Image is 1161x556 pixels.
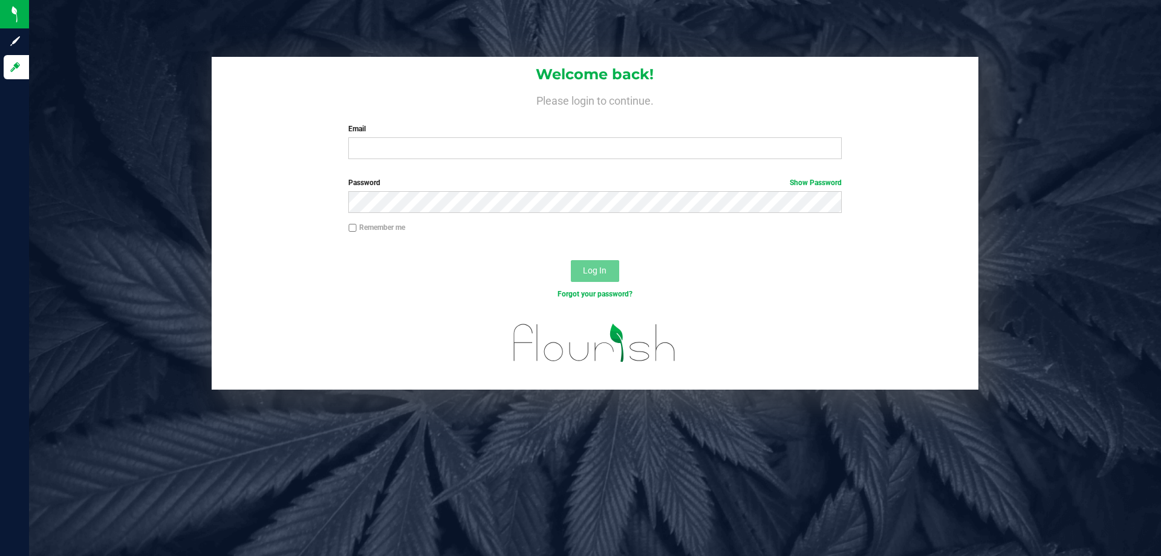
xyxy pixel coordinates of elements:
[9,61,21,73] inline-svg: Log in
[571,260,619,282] button: Log In
[9,35,21,47] inline-svg: Sign up
[499,312,691,374] img: flourish_logo.svg
[558,290,633,298] a: Forgot your password?
[348,178,380,187] span: Password
[212,92,978,106] h4: Please login to continue.
[583,266,607,275] span: Log In
[348,123,841,134] label: Email
[790,178,842,187] a: Show Password
[348,222,405,233] label: Remember me
[212,67,978,82] h1: Welcome back!
[348,224,357,232] input: Remember me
